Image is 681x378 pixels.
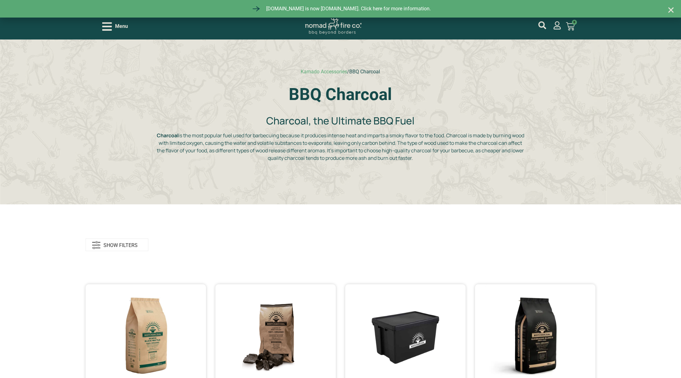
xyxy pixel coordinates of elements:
[558,18,582,34] a: 0
[538,21,546,29] a: mijn account
[157,132,178,139] strong: Charcoal
[251,3,431,14] a: [DOMAIN_NAME] is now [DOMAIN_NAME]. Click here for more information.
[155,132,526,162] p: is the most popular fuel used for barbecuing because it produces intense heat and imparts a smoky...
[265,5,431,13] span: [DOMAIN_NAME] is now [DOMAIN_NAME]. Click here for more information.
[553,21,561,29] a: mijn account
[305,18,362,35] img: Nomad Logo
[572,20,577,25] span: 0
[115,23,128,30] span: Menu
[155,68,526,76] nav: breadcrumbs
[155,86,526,103] h1: BBQ Charcoal
[347,69,349,75] span: /
[349,69,380,75] span: BBQ Charcoal
[86,239,148,251] a: SHOW FILTERS
[155,115,526,127] h2: Charcoal, the Ultimate BBQ Fuel
[102,21,128,32] div: Open/Close Menu
[301,69,347,75] a: Kamado Accessories
[667,6,675,14] a: Close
